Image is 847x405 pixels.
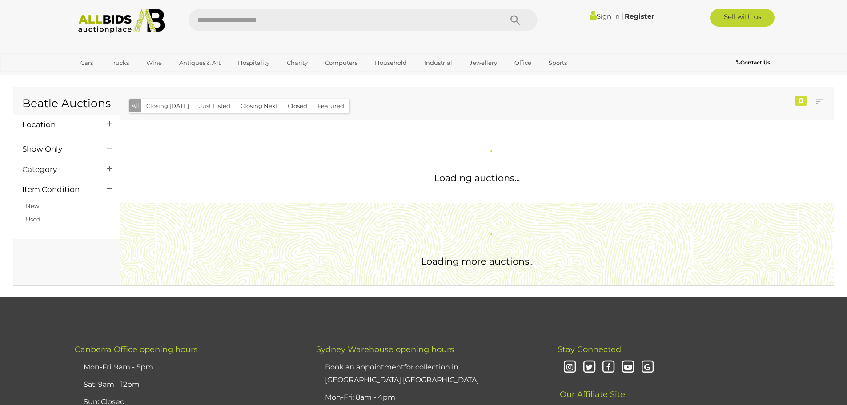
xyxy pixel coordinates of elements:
[26,202,39,209] a: New
[640,360,655,375] i: Google
[319,56,363,70] a: Computers
[140,56,168,70] a: Wine
[282,99,313,113] button: Closed
[509,56,537,70] a: Office
[129,99,141,112] button: All
[312,99,349,113] button: Featured
[22,165,94,174] h4: Category
[22,97,111,110] h1: Beatle Auctions
[369,56,413,70] a: Household
[421,256,533,267] span: Loading more auctions..
[73,9,170,33] img: Allbids.com.au
[325,363,404,371] u: Book an appointment
[22,145,94,153] h4: Show Only
[75,70,149,85] a: [GEOGRAPHIC_DATA]
[418,56,458,70] a: Industrial
[104,56,135,70] a: Trucks
[562,360,578,375] i: Instagram
[26,216,40,223] a: Used
[173,56,226,70] a: Antiques & Art
[75,56,99,70] a: Cars
[620,360,636,375] i: Youtube
[22,185,94,194] h4: Item Condition
[434,172,520,184] span: Loading auctions...
[235,99,283,113] button: Closing Next
[141,99,194,113] button: Closing [DATE]
[81,359,294,376] li: Mon-Fri: 9am - 5pm
[316,345,454,354] span: Sydney Warehouse opening hours
[736,59,770,66] b: Contact Us
[81,376,294,393] li: Sat: 9am - 12pm
[232,56,275,70] a: Hospitality
[601,360,616,375] i: Facebook
[558,345,621,354] span: Stay Connected
[582,360,597,375] i: Twitter
[325,363,479,384] a: Book an appointmentfor collection in [GEOGRAPHIC_DATA] [GEOGRAPHIC_DATA]
[281,56,313,70] a: Charity
[493,9,538,31] button: Search
[543,56,573,70] a: Sports
[621,11,623,21] span: |
[590,12,620,20] a: Sign In
[710,9,775,27] a: Sell with us
[795,96,807,106] div: 0
[75,345,198,354] span: Canberra Office opening hours
[194,99,236,113] button: Just Listed
[558,376,625,399] span: Our Affiliate Site
[625,12,654,20] a: Register
[22,120,94,129] h4: Location
[464,56,503,70] a: Jewellery
[736,58,772,68] a: Contact Us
